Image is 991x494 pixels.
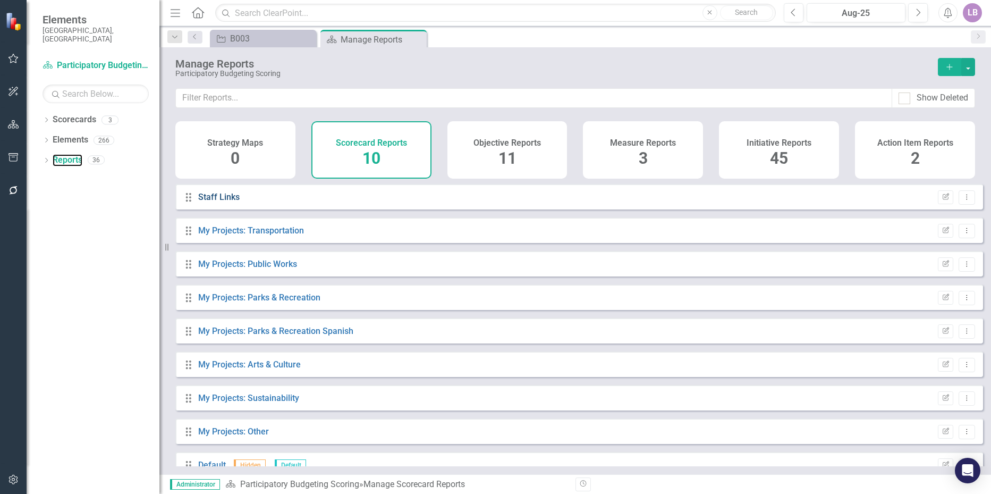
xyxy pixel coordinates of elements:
[720,5,773,20] button: Search
[53,154,82,166] a: Reports
[911,149,920,168] span: 2
[225,479,568,491] div: » Manage Scorecard Reports
[207,138,263,148] h4: Strategy Maps
[198,292,320,303] a: My Projects: Parks & Recreation
[88,156,105,165] div: 36
[170,479,220,490] span: Administrator
[175,58,927,70] div: Manage Reports
[175,88,892,108] input: Filter Reports...
[362,149,380,168] span: 10
[747,138,811,148] h4: Initiative Reports
[917,92,968,104] div: Show Deleted
[5,12,24,31] img: ClearPoint Strategy
[231,149,240,168] span: 0
[43,60,149,72] a: Participatory Budgeting Scoring
[275,459,306,471] span: Default
[53,114,96,126] a: Scorecards
[810,7,902,20] div: Aug-25
[341,33,424,46] div: Manage Reports
[213,32,314,45] a: B003
[240,479,359,489] a: Participatory Budgeting Scoring
[198,326,353,336] a: My Projects: Parks & Recreation Spanish
[877,138,953,148] h4: Action Item Reports
[198,225,304,236] a: My Projects: Transportation
[234,459,266,471] span: Hidden
[963,3,982,22] button: LB
[198,460,226,470] a: Default
[215,4,775,22] input: Search ClearPoint...
[639,149,648,168] span: 3
[198,393,299,403] a: My Projects: Sustainability
[198,359,301,370] a: My Projects: Arts & Culture
[735,8,758,16] span: Search
[770,149,788,168] span: 45
[955,458,980,483] div: Open Intercom Messenger
[336,138,407,148] h4: Scorecard Reports
[230,32,314,45] div: B003
[498,149,516,168] span: 11
[53,134,88,146] a: Elements
[175,70,927,78] div: Participatory Budgeting Scoring
[198,259,297,269] a: My Projects: Public Works
[43,85,149,103] input: Search Below...
[807,3,906,22] button: Aug-25
[473,138,541,148] h4: Objective Reports
[610,138,676,148] h4: Measure Reports
[101,115,118,124] div: 3
[43,26,149,44] small: [GEOGRAPHIC_DATA], [GEOGRAPHIC_DATA]
[43,13,149,26] span: Elements
[198,192,240,202] a: Staff Links
[198,426,269,437] a: My Projects: Other
[94,136,114,145] div: 266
